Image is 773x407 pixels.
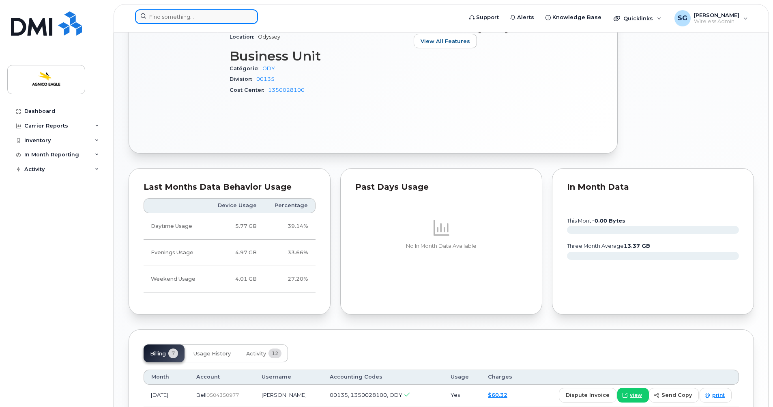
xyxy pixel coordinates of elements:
[700,388,732,403] a: print
[144,213,207,240] td: Daytime Usage
[196,392,206,398] span: Bell
[230,49,404,63] h3: Business Unit
[144,183,316,191] div: Last Months Data Behavior Usage
[193,351,231,357] span: Usage History
[505,9,540,26] a: Alerts
[268,349,281,358] span: 12
[189,370,254,384] th: Account
[144,370,189,384] th: Month
[144,385,189,406] td: [DATE]
[649,388,699,403] button: send copy
[268,87,305,93] a: 1350028100
[246,351,266,357] span: Activity
[207,198,264,213] th: Device Usage
[355,183,527,191] div: Past Days Usage
[488,392,507,398] a: $60.32
[206,392,239,398] span: 0504350977
[135,9,258,24] input: Find something...
[624,243,650,249] tspan: 13.37 GB
[464,9,505,26] a: Support
[144,266,316,292] tr: Friday from 6:00pm to Monday 8:00am
[443,370,481,384] th: Usage
[567,218,625,224] text: this month
[694,12,739,18] span: [PERSON_NAME]
[694,18,739,25] span: Wireless Admin
[207,266,264,292] td: 4.01 GB
[256,76,275,82] a: 00135
[443,385,481,406] td: Yes
[264,198,316,213] th: Percentage
[623,15,653,22] span: Quicklinks
[567,243,650,249] text: three month average
[630,392,642,399] span: view
[144,240,207,266] td: Evenings Usage
[330,392,402,398] span: 00135, 1350028100, ODY
[262,65,275,71] a: ODY
[517,13,534,22] span: Alerts
[254,385,322,406] td: [PERSON_NAME]
[258,34,280,40] span: Odyssey
[264,213,316,240] td: 39.14%
[144,266,207,292] td: Weekend Usage
[230,76,256,82] span: Division
[678,13,687,23] span: SG
[661,391,692,399] span: send copy
[552,13,601,22] span: Knowledge Base
[230,65,262,71] span: Catégorie
[566,391,610,399] span: dispute invoice
[540,9,607,26] a: Knowledge Base
[322,370,443,384] th: Accounting Codes
[207,240,264,266] td: 4.97 GB
[608,10,667,26] div: Quicklinks
[669,10,754,26] div: Sandy Gillis
[414,34,477,48] button: View All Features
[476,13,499,22] span: Support
[559,388,616,403] button: dispute invoice
[144,240,316,266] tr: Weekdays from 6:00pm to 8:00am
[712,392,725,399] span: print
[207,213,264,240] td: 5.77 GB
[264,240,316,266] td: 33.66%
[355,242,527,250] p: No In Month Data Available
[254,370,322,384] th: Username
[595,218,625,224] tspan: 0.00 Bytes
[481,370,525,384] th: Charges
[617,388,649,403] a: view
[264,266,316,292] td: 27.20%
[567,183,739,191] div: In Month Data
[421,37,470,45] span: View All Features
[230,34,258,40] span: Location
[230,87,268,93] span: Cost Center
